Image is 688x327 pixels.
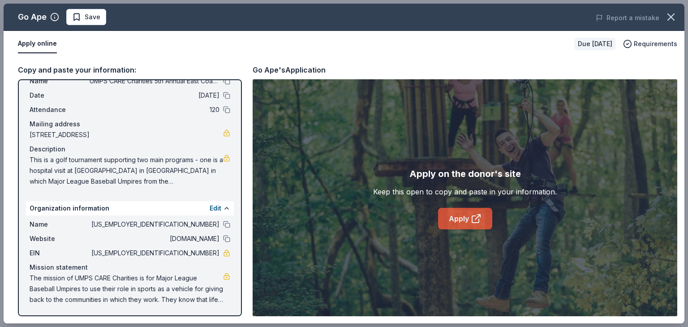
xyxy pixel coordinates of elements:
[18,34,57,53] button: Apply online
[85,12,100,22] span: Save
[30,219,90,230] span: Name
[30,248,90,258] span: EIN
[90,233,219,244] span: [DOMAIN_NAME]
[66,9,106,25] button: Save
[634,39,677,49] span: Requirements
[438,208,492,229] a: Apply
[18,64,242,76] div: Copy and paste your information:
[90,90,219,101] span: [DATE]
[30,90,90,101] span: Date
[90,219,219,230] span: [US_EMPLOYER_IDENTIFICATION_NUMBER]
[253,64,326,76] div: Go Ape's Application
[30,155,223,187] span: This is a golf tournament supporting two main programs - one is a hospital visit at [GEOGRAPHIC_D...
[90,104,219,115] span: 120
[409,167,521,181] div: Apply on the donor's site
[26,201,234,215] div: Organization information
[90,248,219,258] span: [US_EMPLOYER_IDENTIFICATION_NUMBER]
[30,262,230,273] div: Mission statement
[30,273,223,305] span: The mission of UMPS CARE Charities is for Major League Baseball Umpires to use their role in spor...
[30,233,90,244] span: Website
[596,13,659,23] button: Report a mistake
[574,38,616,50] div: Due [DATE]
[30,129,223,140] span: [STREET_ADDRESS]
[210,203,221,214] button: Edit
[90,76,219,86] span: UMPS CARE Charities 5th Annual East Coast Classic
[30,119,230,129] div: Mailing address
[623,39,677,49] button: Requirements
[30,144,230,155] div: Description
[373,186,557,197] div: Keep this open to copy and paste in your information.
[30,76,90,86] span: Name
[30,104,90,115] span: Attendance
[18,10,47,24] div: Go Ape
